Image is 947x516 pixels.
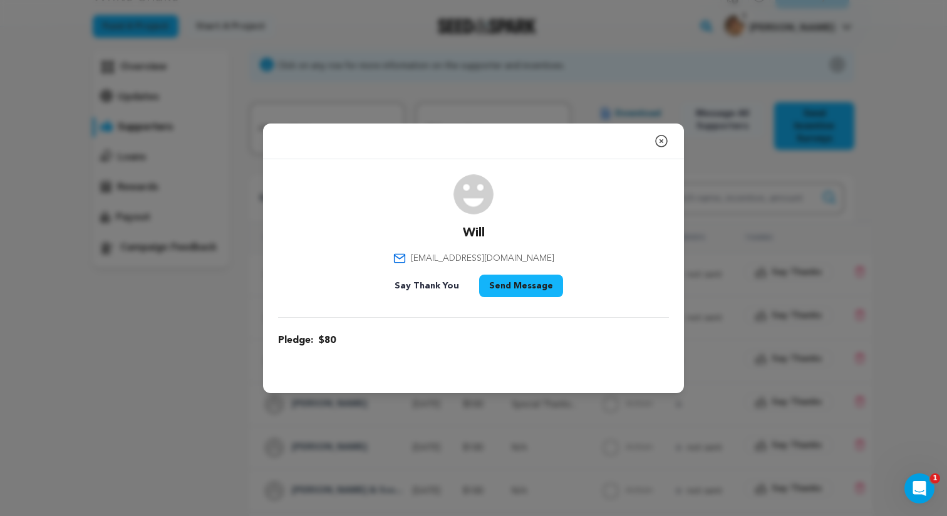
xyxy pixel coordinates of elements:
iframe: Intercom live chat [904,473,934,503]
button: Send Message [479,275,563,297]
span: [EMAIL_ADDRESS][DOMAIN_NAME] [411,252,554,265]
p: Will [463,224,485,242]
span: 1 [930,473,940,483]
span: $80 [318,333,336,348]
img: user.png [453,174,494,214]
button: Say Thank You [385,275,469,297]
span: Pledge: [278,333,313,348]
